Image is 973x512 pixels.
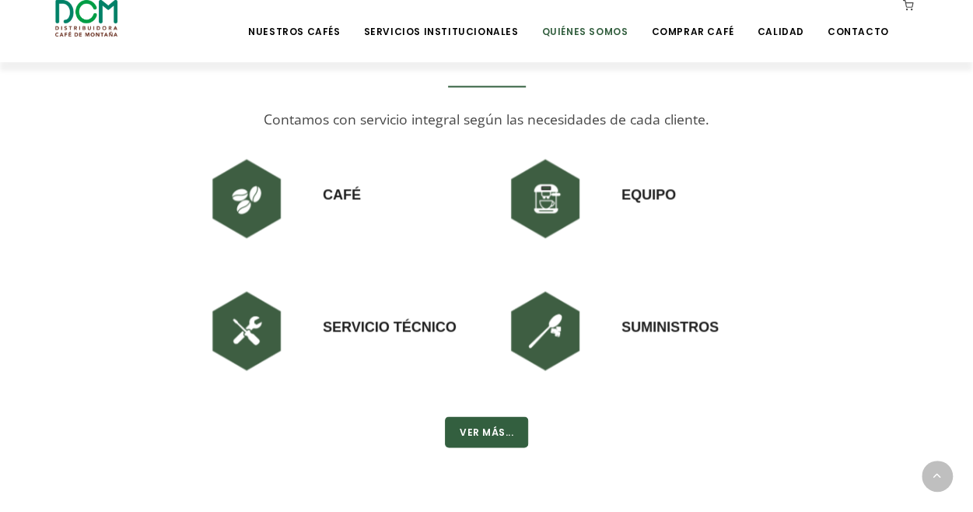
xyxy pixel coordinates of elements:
[354,2,527,38] a: Servicios Institucionales
[200,284,293,377] img: DCM-WEB-HOME-ICONOS-240X240-03.png
[642,2,743,38] a: Comprar Café
[532,2,637,38] a: Quiénes Somos
[323,152,361,205] h3: Café
[239,2,349,38] a: Nuestros Cafés
[445,426,528,440] a: Ver Más...
[747,2,813,38] a: Calidad
[621,284,719,337] h3: Suministros
[445,416,528,447] button: Ver Más...
[200,152,293,245] img: DCM-WEB-HOME-ICONOS-240X240-01.png
[621,152,676,205] h3: Equipo
[818,2,898,38] a: Contacto
[264,110,709,128] span: Contamos con servicio integral según las necesidades de cada cliente.
[323,284,457,337] h3: Servicio Técnico
[499,284,592,377] img: DCM-WEB-HOME-ICONOS-240X240-04.png
[499,152,592,245] img: DCM-WEB-HOME-ICONOS-240X240-02.png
